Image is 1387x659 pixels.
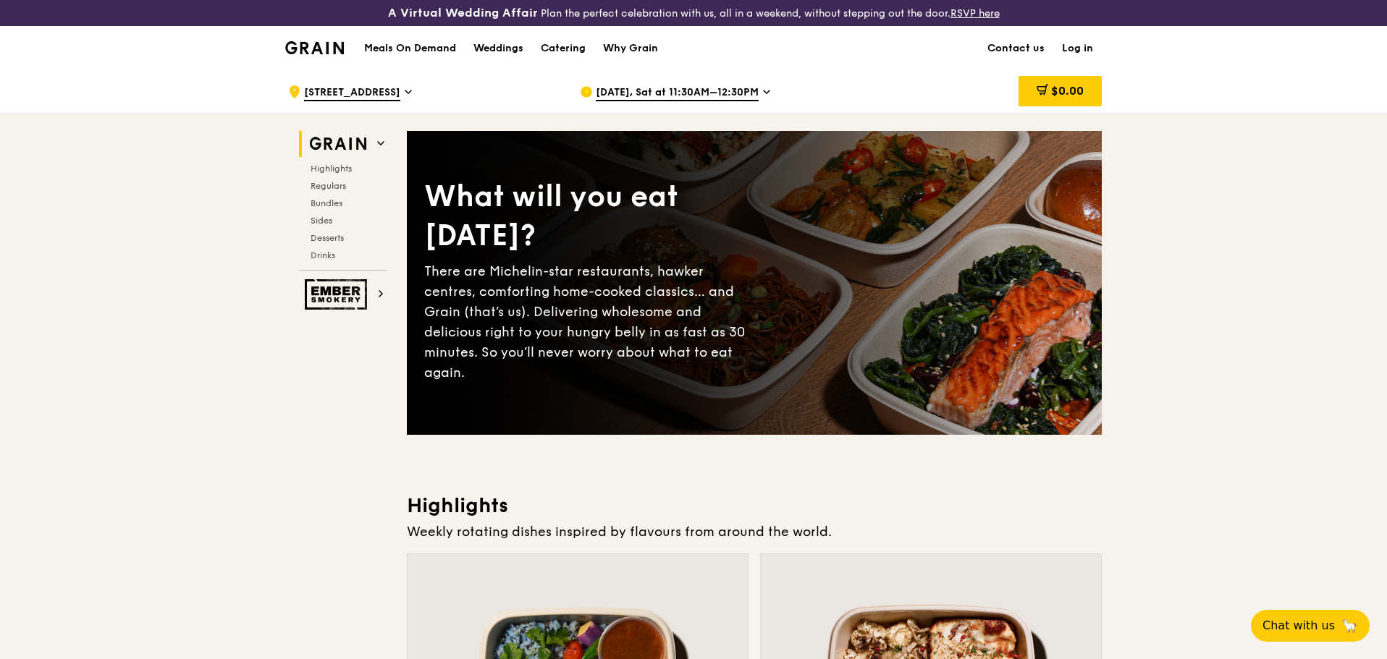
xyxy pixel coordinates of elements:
span: Chat with us [1262,617,1335,634]
a: Why Grain [594,27,667,70]
h1: Meals On Demand [364,41,456,56]
a: RSVP here [950,7,1000,20]
span: Regulars [311,181,346,191]
a: Contact us [979,27,1053,70]
img: Grain [285,41,344,54]
span: Desserts [311,233,344,243]
div: Plan the perfect celebration with us, all in a weekend, without stepping out the door. [277,6,1110,20]
a: GrainGrain [285,25,344,69]
img: Ember Smokery web logo [305,279,371,310]
span: $0.00 [1051,84,1084,98]
div: Catering [541,27,586,70]
span: [STREET_ADDRESS] [304,85,400,101]
span: [DATE], Sat at 11:30AM–12:30PM [596,85,759,101]
button: Chat with us🦙 [1251,610,1370,642]
a: Weddings [465,27,532,70]
a: Log in [1053,27,1102,70]
h3: A Virtual Wedding Affair [388,6,538,20]
div: What will you eat [DATE]? [424,177,754,255]
span: Highlights [311,163,352,174]
span: Sides [311,216,332,226]
a: Catering [532,27,594,70]
div: There are Michelin-star restaurants, hawker centres, comforting home-cooked classics… and Grain (... [424,261,754,383]
img: Grain web logo [305,131,371,157]
div: Why Grain [603,27,658,70]
span: 🦙 [1341,617,1358,634]
div: Weddings [473,27,523,70]
span: Bundles [311,198,342,208]
div: Weekly rotating dishes inspired by flavours from around the world. [407,522,1102,542]
span: Drinks [311,250,335,260]
h3: Highlights [407,493,1102,519]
